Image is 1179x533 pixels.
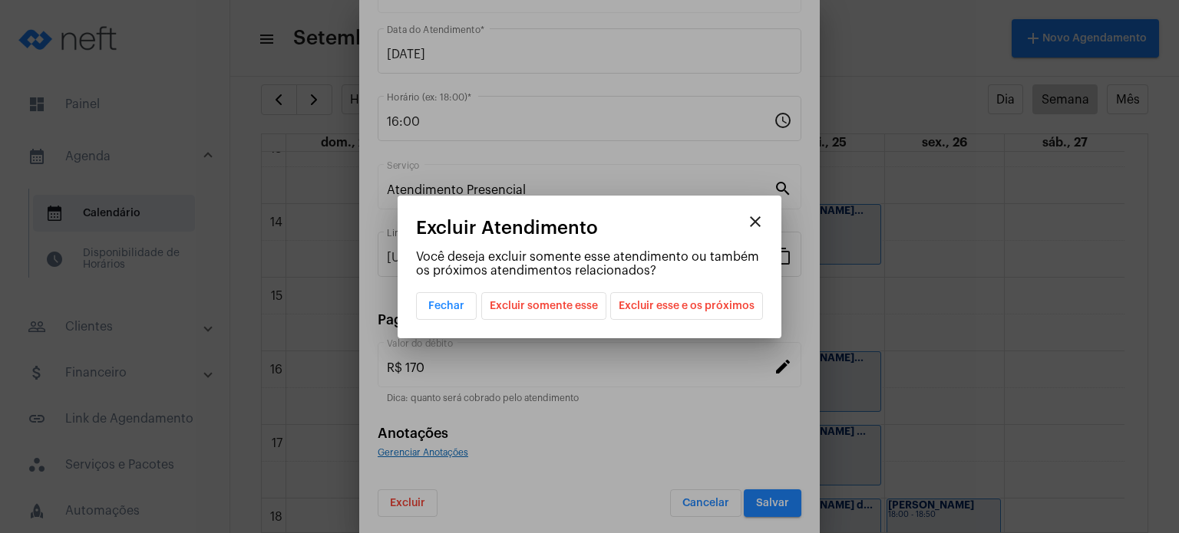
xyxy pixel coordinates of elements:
[416,218,598,238] span: Excluir Atendimento
[490,293,598,319] span: Excluir somente esse
[610,292,763,320] button: Excluir esse e os próximos
[746,212,765,231] mat-icon: close
[428,301,464,311] span: Fechar
[619,293,755,319] span: Excluir esse e os próximos
[481,292,606,320] button: Excluir somente esse
[416,250,763,278] p: Você deseja excluir somente esse atendimento ou também os próximos atendimentos relacionados?
[416,292,477,320] button: Fechar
